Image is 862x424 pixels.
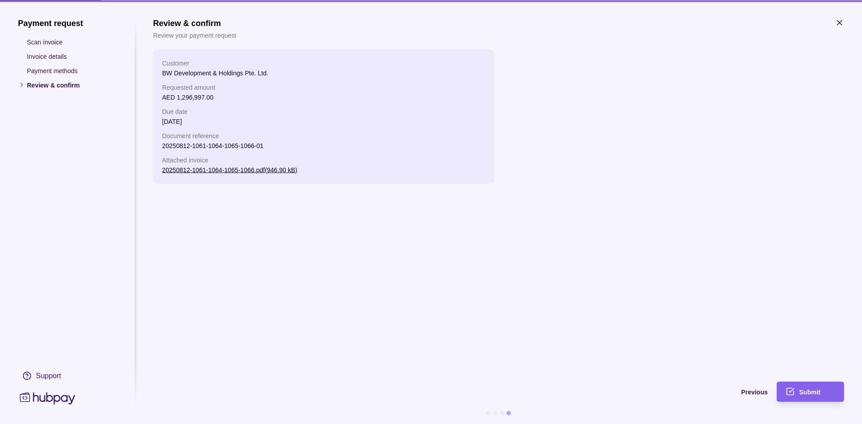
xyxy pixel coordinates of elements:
span: Previous [741,389,768,396]
p: Attached invoice [162,155,485,165]
p: AED 1,296,997.00 [162,92,485,102]
p: Scan invoice [27,37,117,47]
a: Support [18,366,117,385]
p: 20250812-1061-1064-1065-1066-01 [162,140,485,150]
button: Submit [777,381,844,402]
h1: Payment request [18,18,117,28]
p: Customer [162,58,485,68]
p: Requested amount [162,82,485,92]
p: BW Development & Holdings Pte. Ltd. [162,68,485,78]
p: [DATE] [162,116,485,126]
p: Payment methods [27,66,117,75]
a: 20250812-1061-1064-1065-1066.pdf(946.90 kB) [162,166,297,173]
p: Review & confirm [27,80,117,90]
h1: Review & confirm [153,18,236,28]
p: Due date [162,106,485,116]
button: Previous [153,381,768,402]
p: Document reference [162,131,485,140]
div: Support [36,371,61,380]
span: Submit [799,389,820,396]
p: Review your payment request [153,30,236,40]
p: Invoice details [27,51,117,61]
